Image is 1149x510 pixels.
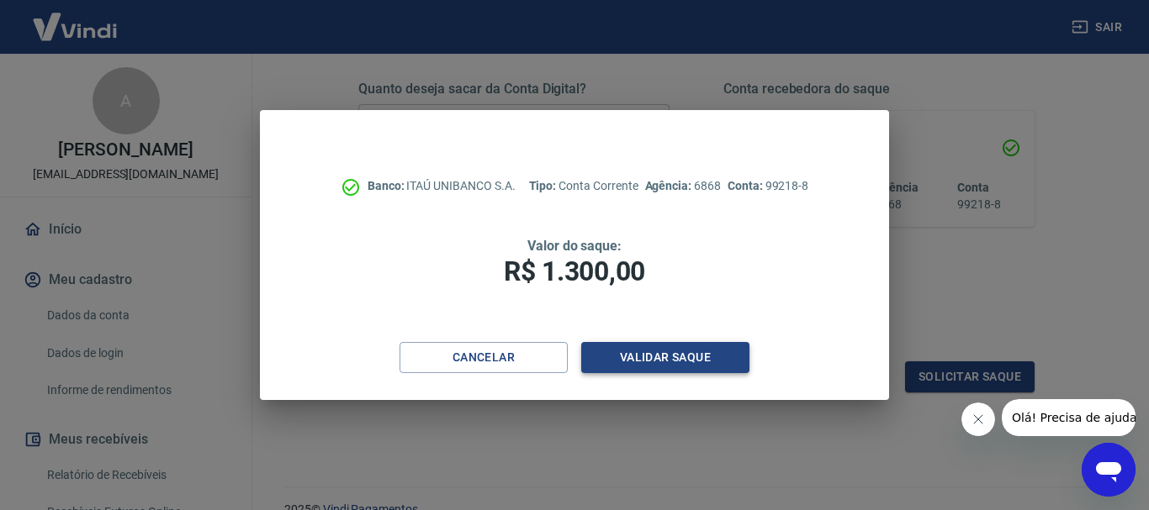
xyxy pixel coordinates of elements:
iframe: Fechar mensagem [961,402,995,436]
span: Agência: [645,179,695,192]
button: Validar saque [581,342,749,373]
span: Banco: [368,179,407,192]
button: Cancelar [400,342,568,373]
span: Valor do saque: [527,238,622,254]
span: Tipo: [529,179,559,192]
iframe: Botão para abrir a janela de mensagens [1082,443,1136,497]
span: R$ 1.300,00 [504,255,645,287]
p: 6868 [645,177,721,195]
span: Conta: [728,179,765,192]
p: Conta Corrente [529,177,638,195]
iframe: Mensagem da empresa [1002,399,1136,436]
p: 99218-8 [728,177,808,195]
p: ITAÚ UNIBANCO S.A. [368,177,516,195]
span: Olá! Precisa de ajuda? [10,12,141,25]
